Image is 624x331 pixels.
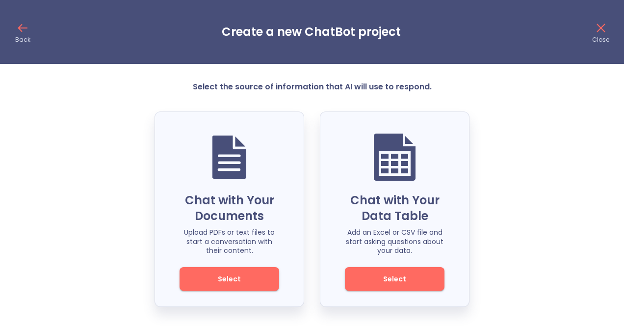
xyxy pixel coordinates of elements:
span: Select [362,273,428,285]
p: Close [592,36,609,44]
span: Select [196,273,262,285]
p: Back [15,36,30,44]
button: Select [180,267,279,291]
p: Chat with Your Documents [180,193,279,224]
button: Select [345,267,444,291]
p: Add an Excel or CSV file and start asking questions about your data. [345,228,444,255]
p: Upload PDFs or text files to start a conversation with their content. [180,228,279,255]
p: Chat with Your Data Table [345,193,444,224]
h3: Create a new ChatBot project [222,25,401,39]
